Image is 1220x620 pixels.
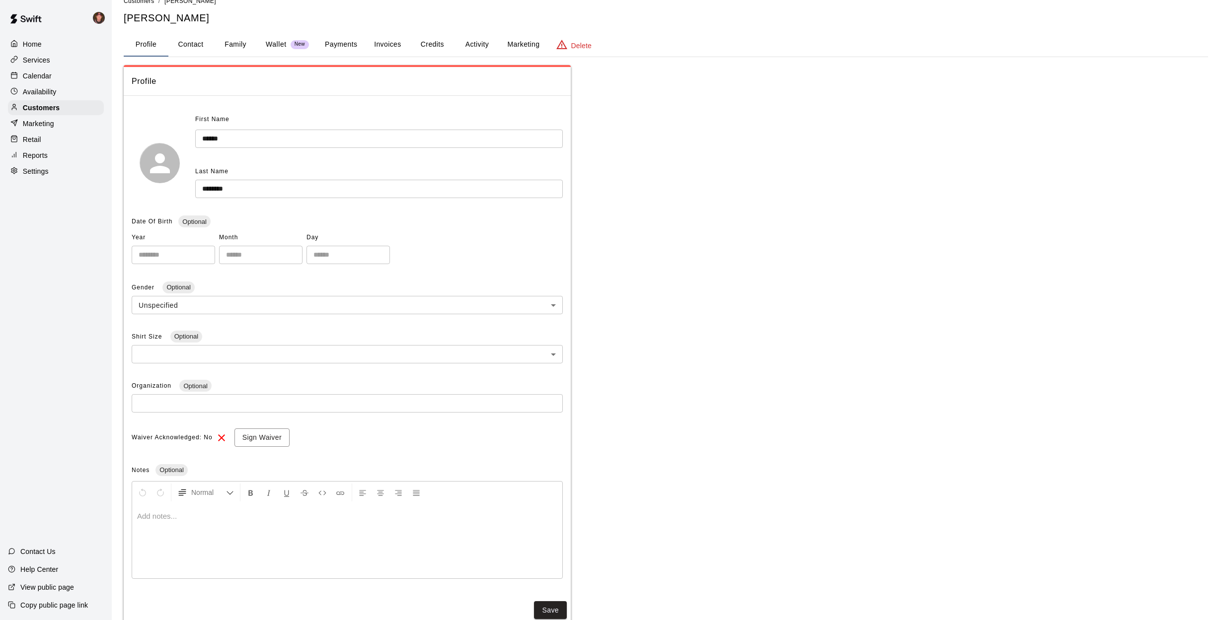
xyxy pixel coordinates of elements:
span: Waiver Acknowledged: No [132,430,213,446]
span: First Name [195,112,229,128]
div: Mike Skogen [91,8,112,28]
button: Marketing [499,33,547,57]
button: Insert Link [332,483,349,501]
button: Format Italics [260,483,277,501]
p: Customers [23,103,60,113]
p: Availability [23,87,57,97]
button: Center Align [372,483,389,501]
p: Wallet [266,39,287,50]
button: Justify Align [408,483,425,501]
p: Calendar [23,71,52,81]
span: Optional [155,466,187,474]
button: Invoices [365,33,410,57]
p: Retail [23,135,41,144]
button: Save [534,601,567,620]
h5: [PERSON_NAME] [124,11,1208,25]
button: Family [213,33,258,57]
p: Copy public page link [20,600,88,610]
span: Optional [179,382,211,390]
button: Left Align [354,483,371,501]
button: Undo [134,483,151,501]
a: Settings [8,164,104,179]
button: Formatting Options [173,483,238,501]
p: Marketing [23,119,54,129]
button: Profile [124,33,168,57]
div: Unspecified [132,296,563,314]
span: Organization [132,382,173,389]
span: Year [132,230,215,246]
span: Notes [132,467,150,474]
a: Calendar [8,69,104,83]
span: Gender [132,284,156,291]
p: Delete [571,41,592,51]
button: Payments [317,33,365,57]
span: Optional [162,283,194,291]
span: Optional [178,218,210,225]
p: Settings [23,166,49,176]
button: Format Bold [242,483,259,501]
span: Last Name [195,168,229,175]
p: Contact Us [20,547,56,556]
button: Activity [455,33,499,57]
a: Availability [8,84,104,99]
button: Format Strikethrough [296,483,313,501]
p: Home [23,39,42,49]
span: Profile [132,75,563,88]
div: basic tabs example [124,33,1208,57]
img: Mike Skogen [93,12,105,24]
p: Reports [23,150,48,160]
span: Date Of Birth [132,218,172,225]
p: Services [23,55,50,65]
span: Day [306,230,390,246]
a: Services [8,53,104,68]
a: Customers [8,100,104,115]
a: Retail [8,132,104,147]
span: New [291,41,309,48]
a: Marketing [8,116,104,131]
button: Format Underline [278,483,295,501]
button: Sign Waiver [234,428,290,447]
button: Right Align [390,483,407,501]
span: Month [219,230,303,246]
button: Credits [410,33,455,57]
span: Normal [191,487,226,497]
span: Optional [170,333,202,340]
span: Shirt Size [132,333,164,340]
button: Insert Code [314,483,331,501]
button: Redo [152,483,169,501]
p: View public page [20,582,74,592]
button: Contact [168,33,213,57]
a: Home [8,37,104,52]
p: Help Center [20,564,58,574]
a: Reports [8,148,104,163]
